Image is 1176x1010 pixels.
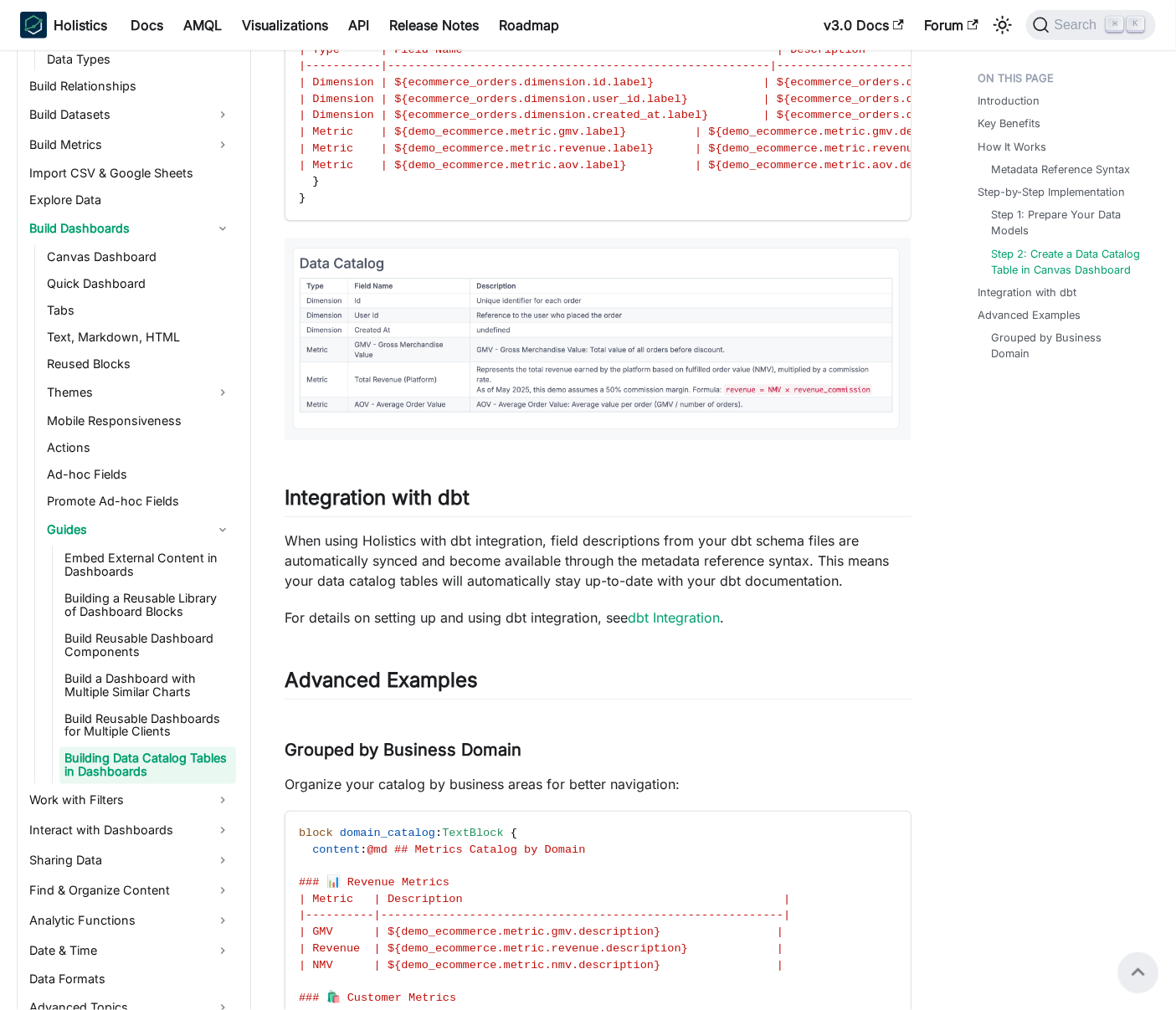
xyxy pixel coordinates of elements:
[442,827,503,839] span: TextBlock
[1026,10,1156,40] button: Search (Command+K)
[978,115,1041,131] a: Key Benefits
[299,992,456,1004] span: ### 🛍️ Customer Metrics
[299,959,783,972] span: | NMV | ${demo_ecommerce.metric.nmv.description} |
[312,175,319,187] span: }
[59,667,236,704] a: Build a Dashboard with Multiple Similar Charts
[367,843,586,856] span: @md ## Metrics Catalog by Domain
[42,48,236,71] a: Data Types
[992,161,1131,177] a: Metadata Reference Syntax
[24,908,236,935] a: Analytic Functions
[992,207,1143,238] a: Step 1: Prepare Your Data Models
[340,827,435,839] span: domain_catalog
[24,131,236,158] a: Build Metrics
[978,285,1077,300] a: Integration with dbt
[20,12,107,38] a: HolisticsHolistics
[42,490,236,513] a: Promote Ad-hoc Fields
[299,893,790,905] span: | Metric | Description |
[24,188,236,212] a: Explore Data
[285,774,912,794] p: Organize your catalog by business areas for better navigation:
[24,968,236,992] a: Data Formats
[20,12,47,38] img: Holistics
[312,843,360,856] span: content
[285,668,912,700] h2: Advanced Examples
[435,827,442,839] span: :
[989,12,1016,38] button: Switch between dark and light mode (currently light mode)
[121,12,173,38] a: Docs
[299,827,333,839] span: block
[299,942,783,955] span: | Revenue | ${demo_ecommerce.metric.revenue.description} |
[54,15,107,35] b: Holistics
[978,184,1126,200] a: Step-by-Step Implementation
[59,587,236,623] a: Building a Reusable Library of Dashboard Blocks
[379,12,489,38] a: Release Notes
[360,843,367,856] span: :
[992,246,1143,278] a: Step 2: Create a Data Catalog Table in Canvas Dashboard
[42,352,236,376] a: Reused Blocks
[59,546,236,583] a: Embed External Content in Dashboards
[978,307,1081,323] a: Advanced Examples
[24,161,236,185] a: Import CSV & Google Sheets
[299,192,306,204] span: }
[42,516,236,543] a: Guides
[1050,18,1107,33] span: Search
[24,101,236,128] a: Build Datasets
[42,379,236,406] a: Themes
[978,93,1040,109] a: Introduction
[42,463,236,486] a: Ad-hoc Fields
[42,409,236,433] a: Mobile Responsiveness
[338,12,379,38] a: API
[1118,952,1158,992] button: Scroll back to top
[299,925,783,938] span: | GMV | ${demo_ecommerce.metric.gmv.description} |
[285,608,912,628] p: For details on setting up and using dbt integration, see .
[489,12,569,38] a: Roadmap
[24,818,236,844] a: Interact with Dashboards
[299,142,1077,155] span: | Metric | ${demo_ecommerce.metric.revenue.label} | ${demo_ecommerce.metric.revenue.description} |
[42,245,236,269] a: Canvas Dashboard
[978,139,1047,155] a: How It Works
[299,126,1077,138] span: | Metric | ${demo_ecommerce.metric.gmv.label} | ${demo_ecommerce.metric.gmv.description} |
[299,876,449,889] span: ### 📊 Revenue Metrics
[24,938,236,965] a: Date & Time
[1127,17,1144,32] kbd: K
[24,74,236,98] a: Build Relationships
[511,827,517,839] span: {
[232,12,338,38] a: Visualizations
[285,740,912,761] h3: Grouped by Business Domain
[24,878,236,905] a: Find & Organize Content
[59,707,236,744] a: Build Reusable Dashboards for Multiple Clients
[42,436,236,459] a: Actions
[173,12,232,38] a: AMQL
[628,609,720,626] a: dbt Integration
[42,272,236,295] a: Quick Dashboard
[285,485,912,517] h2: Integration with dbt
[914,12,989,38] a: Forum
[59,627,236,664] a: Build Reusable Dashboard Components
[59,747,236,784] a: Building Data Catalog Tables in Dashboards
[24,215,236,242] a: Build Dashboards
[24,848,236,874] a: Sharing Data
[299,909,790,921] span: |----------|-----------------------------------------------------------|
[299,159,1091,172] span: | Metric | ${demo_ecommerce.metric.aov.label} | ${demo_ecommerce.metric.aov.description} |;;
[814,12,914,38] a: v3.0 Docs
[1107,17,1123,32] kbd: ⌘
[42,299,236,322] a: Tabs
[42,326,236,349] a: Text, Markdown, HTML
[285,238,912,440] img: Data Catalog Table in Dashboard
[24,787,236,814] a: Work with Filters
[992,330,1143,361] a: Grouped by Business Domain
[285,531,912,591] p: When using Holistics with dbt integration, field descriptions from your dbt schema files are auto...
